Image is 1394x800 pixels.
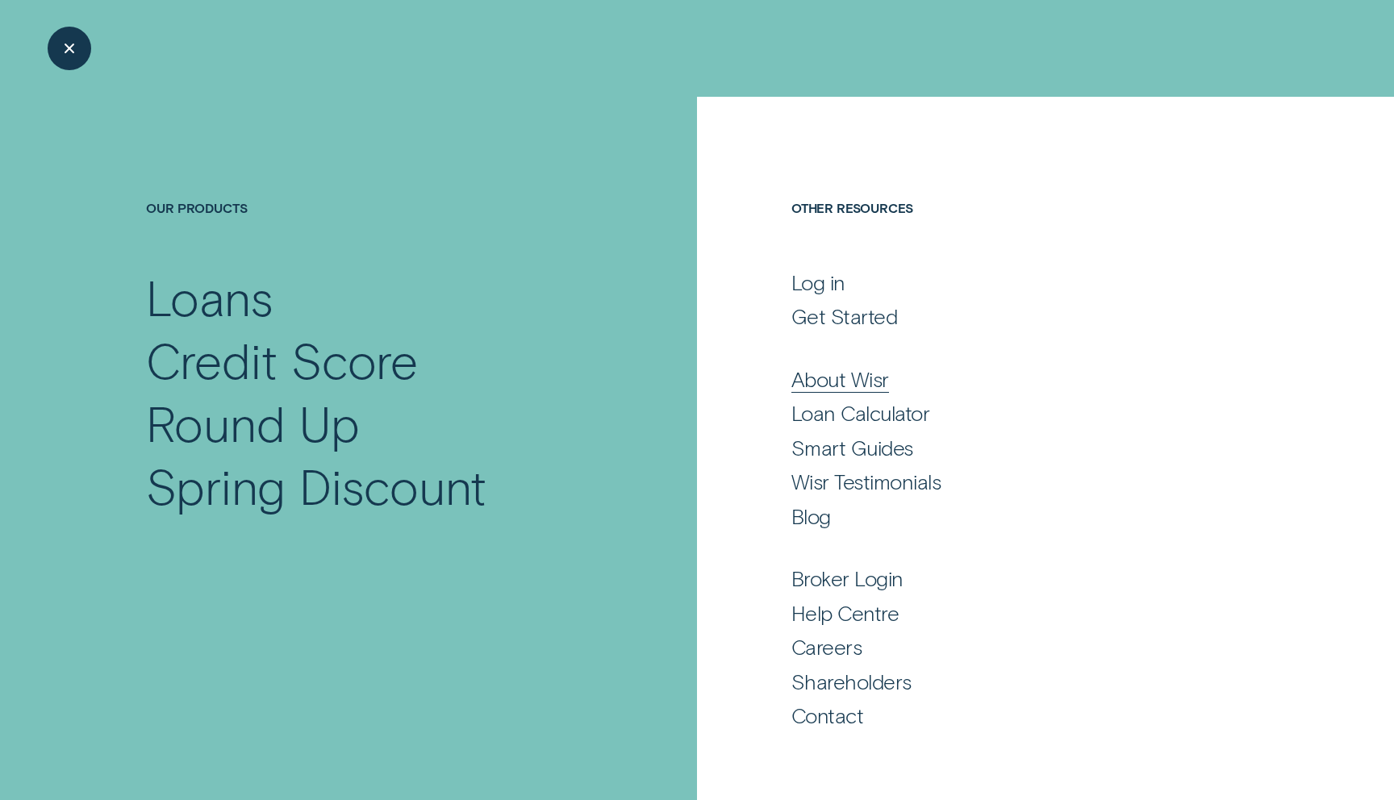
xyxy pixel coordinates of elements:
h4: Our Products [146,200,595,265]
div: Round Up [146,391,359,454]
div: Shareholders [791,669,912,695]
a: Loan Calculator [791,400,1246,427]
a: Help Centre [791,600,1246,627]
div: Get Started [791,303,897,330]
h4: Other Resources [791,200,1246,265]
a: About Wisr [791,366,1246,393]
button: Close Menu [48,27,91,70]
div: Blog [791,503,831,530]
a: Get Started [791,303,1246,330]
a: Wisr Testimonials [791,469,1246,495]
a: Careers [791,634,1246,660]
a: Spring Discount [146,454,595,517]
a: Broker Login [791,565,1246,592]
div: Spring Discount [146,454,486,517]
a: Contact [791,702,1246,729]
div: Smart Guides [791,435,913,461]
a: Blog [791,503,1246,530]
div: Careers [791,634,862,660]
div: Contact [791,702,863,729]
a: Smart Guides [791,435,1246,461]
div: Log in [791,269,845,296]
a: Loans [146,265,595,328]
div: Loan Calculator [791,400,929,427]
div: About Wisr [791,366,889,393]
div: Loans [146,265,273,328]
a: Round Up [146,391,595,454]
div: Wisr Testimonials [791,469,941,495]
a: Credit Score [146,328,595,391]
a: Log in [791,269,1246,296]
div: Help Centre [791,600,899,627]
a: Shareholders [791,669,1246,695]
div: Broker Login [791,565,904,592]
div: Credit Score [146,328,418,391]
